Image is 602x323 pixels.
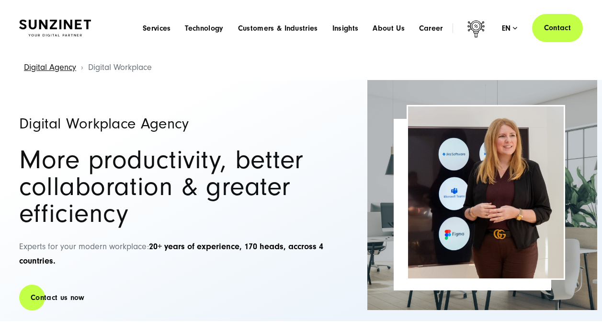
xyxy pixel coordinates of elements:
[19,242,323,266] span: Experts for your modern workplace:
[19,284,96,311] a: Contact us now
[367,80,597,310] img: Full-Service Digitalagentur SUNZINET - Digital Workpalce Agency
[185,23,223,33] a: Technology
[19,116,342,131] h1: Digital Workplace Agency
[532,14,583,42] a: Contact
[88,62,152,72] span: Digital Workplace
[408,106,564,278] img: Intranet and Digital Workplace Agency Header | Employee presenting something in front of a screen
[19,20,91,36] img: SUNZINET Full Service Digital Agentur
[19,242,323,266] strong: 20+ years of experience, 170 heads, accross 4 countries.
[24,62,76,72] a: Digital Agency
[238,23,318,33] a: Customers & Industries
[373,23,405,33] a: About Us
[332,23,359,33] a: Insights
[143,23,171,33] a: Services
[502,23,518,33] div: en
[19,147,342,227] h2: More productivity, better collaboration & greater efficiency
[419,23,443,33] a: Career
